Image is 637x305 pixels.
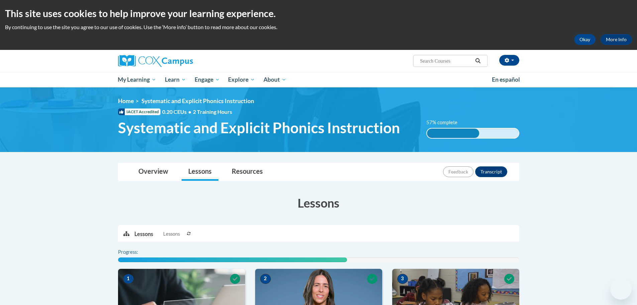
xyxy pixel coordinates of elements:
span: 2 [260,274,271,284]
button: Search [473,57,483,65]
span: 0.20 CEUs [162,108,193,116]
span: Systematic and Explicit Phonics Instruction [141,97,254,104]
h3: Lessons [118,195,519,211]
a: Overview [132,163,175,181]
span: 2 Training Hours [193,108,232,115]
div: Main menu [108,72,529,87]
h2: This site uses cookies to help improve your learning experience. [5,7,632,20]
span: Systematic and Explicit Phonics Instruction [118,119,400,137]
label: Progress: [118,248,156,256]
span: • [188,108,191,115]
a: Engage [190,72,224,87]
p: Lessons [134,230,153,238]
span: IACET Accredited [118,108,161,115]
div: 57% complete [427,129,479,138]
a: My Learning [114,72,161,87]
a: Cox Campus [118,55,245,67]
a: Learn [161,72,190,87]
span: En español [492,76,520,83]
span: Lessons [163,230,180,238]
p: By continuing to use the site you agree to our use of cookies. Use the ‘More info’ button to read... [5,23,632,31]
label: 57% complete [426,119,465,126]
span: My Learning [118,76,156,84]
span: Explore [228,76,255,84]
span: Engage [195,76,220,84]
a: Resources [225,163,270,181]
img: Cox Campus [118,55,193,67]
a: Lessons [182,163,218,181]
a: En español [488,73,524,87]
span: Learn [165,76,186,84]
button: Account Settings [499,55,519,66]
button: Okay [574,34,596,45]
a: About [259,72,291,87]
span: 1 [123,274,134,284]
input: Search Courses [419,57,473,65]
a: More Info [601,34,632,45]
span: 3 [397,274,408,284]
button: Transcript [475,166,507,177]
iframe: Button to launch messaging window [610,278,632,300]
button: Feedback [443,166,473,177]
a: Explore [224,72,259,87]
a: Home [118,97,134,104]
span: About [263,76,286,84]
